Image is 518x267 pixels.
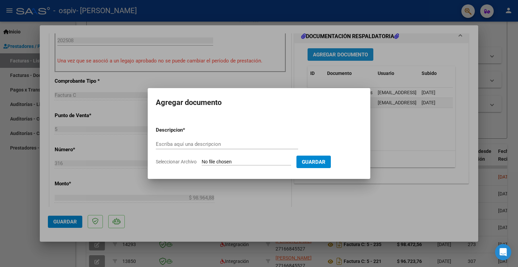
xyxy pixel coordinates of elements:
button: Guardar [296,156,331,168]
span: Guardar [302,159,325,165]
p: Descripcion [156,126,218,134]
h2: Agregar documento [156,96,362,109]
div: Open Intercom Messenger [495,244,511,260]
span: Seleccionar Archivo [156,159,197,164]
